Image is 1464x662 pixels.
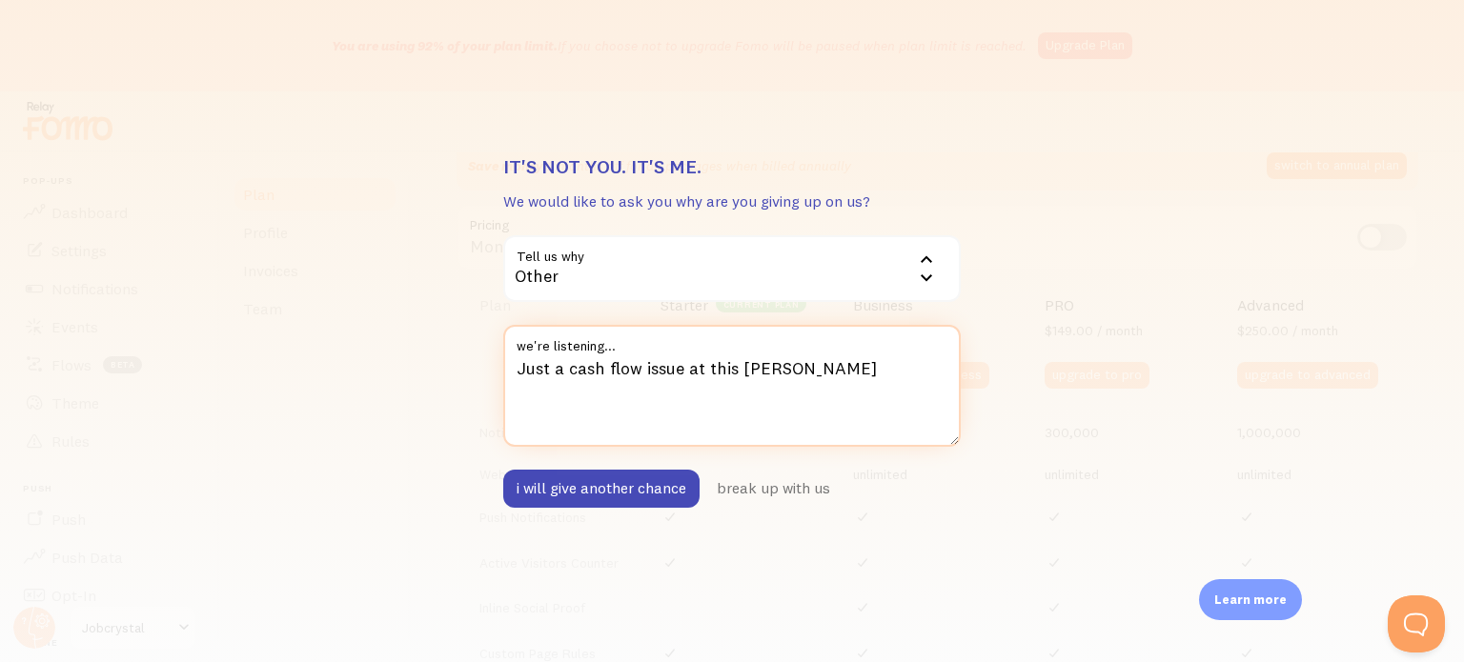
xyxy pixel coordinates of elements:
[503,325,961,357] label: we're listening...
[503,470,700,508] button: i will give another chance
[703,470,844,508] button: break up with us
[503,235,961,302] div: Other
[1388,595,1445,652] iframe: Help Scout Beacon - Open
[503,154,961,179] h3: It's not you. It's me.
[1214,591,1287,609] p: Learn more
[503,191,961,212] p: We would like to ask you why are you giving up on us?
[1199,579,1302,620] div: Learn more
